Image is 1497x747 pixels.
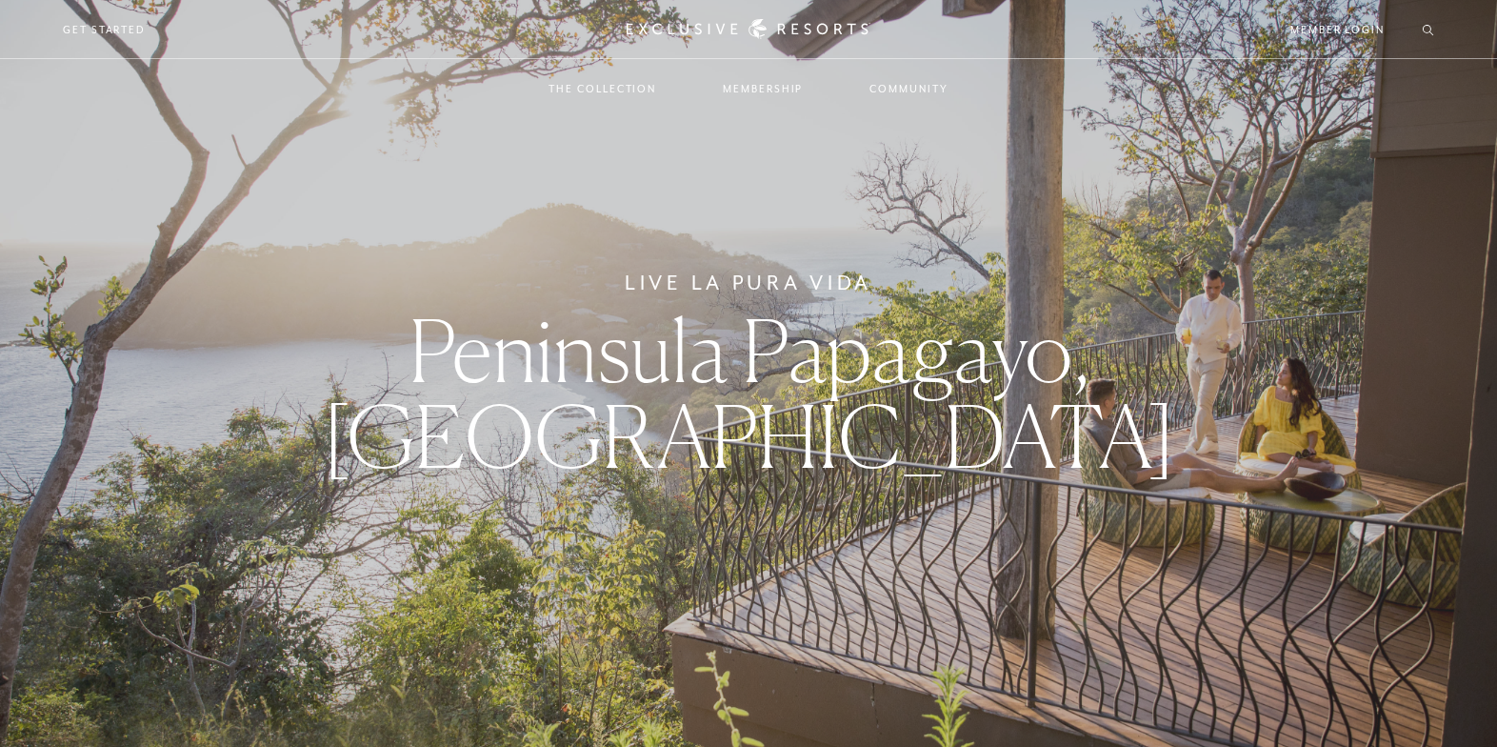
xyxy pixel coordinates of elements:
[63,21,146,38] a: Get Started
[323,298,1175,488] span: Peninsula Papagayo, [GEOGRAPHIC_DATA]
[1290,21,1385,38] a: Member Login
[625,268,872,298] h6: Live La Pura Vida
[529,61,675,116] a: The Collection
[850,61,967,116] a: Community
[704,61,822,116] a: Membership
